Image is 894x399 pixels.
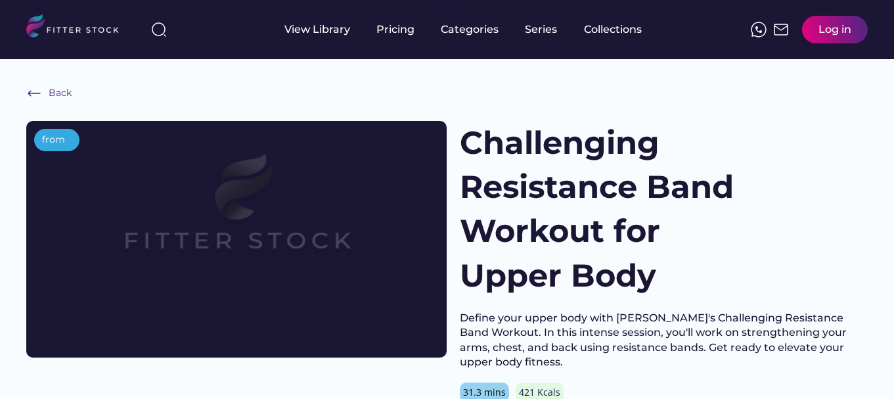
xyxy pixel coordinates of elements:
[151,22,167,37] img: search-normal%203.svg
[376,22,414,37] div: Pricing
[284,22,350,37] div: View Library
[68,121,405,310] img: Frame%2079%20%281%29.svg
[441,22,499,37] div: Categories
[460,121,766,298] h1: Challenging Resistance Band Workout for Upper Body
[42,133,65,147] div: from
[773,22,789,37] img: Frame%2051.svg
[441,7,458,20] div: fvck
[519,386,560,399] div: 421 Kcals
[751,22,767,37] img: meteor-icons_whatsapp%20%281%29.svg
[463,386,506,399] div: 31.3 mins
[460,311,868,370] div: Define your upper body with [PERSON_NAME]'s Challenging Resistance Band Workout. In this intense ...
[525,22,558,37] div: Series
[26,14,130,41] img: LOGO.svg
[49,87,72,100] div: Back
[584,22,642,37] div: Collections
[26,85,42,101] img: Frame%20%286%29.svg
[818,22,851,37] div: Log in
